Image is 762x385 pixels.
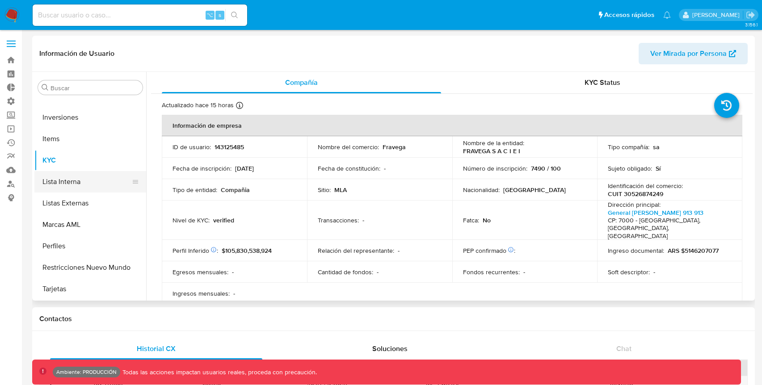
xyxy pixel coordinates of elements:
[318,186,331,194] p: Sitio :
[372,343,408,354] span: Soluciones
[463,186,500,194] p: Nacionalidad :
[56,370,117,374] p: Ambiente: PRODUCCIÓN
[34,278,146,300] button: Tarjetas
[398,247,400,255] p: -
[34,192,146,214] button: Listas Externas
[692,11,743,19] p: ext_iggorosi@mercadolibre.com
[173,268,228,276] p: Egresos mensuales :
[608,182,683,190] p: Identificación del comercio :
[137,343,176,354] span: Historial CX
[34,257,146,278] button: Restricciones Nuevo Mundo
[225,9,244,21] button: search-icon
[235,164,254,172] p: [DATE]
[34,128,146,150] button: Items
[653,143,660,151] p: sa
[384,164,386,172] p: -
[318,143,379,151] p: Nombre del comercio :
[608,201,661,209] p: Dirección principal :
[503,186,566,194] p: [GEOGRAPHIC_DATA]
[206,11,213,19] span: ⌥
[463,147,520,155] p: FRAVEGA S A C I E I
[232,268,234,276] p: -
[42,84,49,91] button: Buscar
[639,43,748,64] button: Ver Mirada por Persona
[173,143,211,151] p: ID de usuario :
[377,268,379,276] p: -
[616,343,631,354] span: Chat
[34,107,146,128] button: Inversiones
[34,214,146,235] button: Marcas AML
[463,216,479,224] p: Fatca :
[39,314,748,323] h1: Contactos
[483,216,491,224] p: No
[531,164,561,172] p: 7490 / 100
[663,11,671,19] a: Notificaciones
[318,247,394,255] p: Relación del representante :
[173,289,230,297] p: Ingresos mensuales :
[608,217,728,240] h4: CP: 7000 - [GEOGRAPHIC_DATA], [GEOGRAPHIC_DATA], [GEOGRAPHIC_DATA]
[219,11,221,19] span: s
[608,143,649,151] p: Tipo compañía :
[523,268,525,276] p: -
[608,190,663,198] p: CUIT 30526874249
[383,143,406,151] p: Fravega
[34,235,146,257] button: Perfiles
[463,268,520,276] p: Fondos recurrentes :
[746,10,755,20] a: Salir
[604,10,654,20] span: Accesos rápidos
[318,216,359,224] p: Transacciones :
[51,84,139,92] input: Buscar
[650,43,727,64] span: Ver Mirada por Persona
[34,150,146,171] button: KYC
[233,289,235,297] p: -
[463,164,527,172] p: Número de inscripción :
[120,368,317,377] p: Todas las acciones impactan usuarios reales, proceda con precaución.
[334,186,347,194] p: MLA
[173,216,210,224] p: Nivel de KYC :
[222,246,272,255] span: $105,830,538,924
[173,164,232,172] p: Fecha de inscripción :
[33,9,247,21] input: Buscar usuario o caso...
[162,101,234,109] p: Actualizado hace 15 horas
[608,247,664,255] p: Ingreso documental :
[162,115,742,136] th: Información de empresa
[221,186,250,194] p: Compañia
[173,247,218,255] p: Perfil Inferido :
[463,139,524,147] p: Nombre de la entidad :
[39,49,114,58] h1: Información de Usuario
[585,77,620,88] span: KYC Status
[318,268,373,276] p: Cantidad de fondos :
[653,268,655,276] p: -
[608,208,703,217] a: General [PERSON_NAME] 913 913
[173,186,217,194] p: Tipo de entidad :
[463,247,515,255] p: PEP confirmado :
[318,164,380,172] p: Fecha de constitución :
[608,268,650,276] p: Soft descriptor :
[285,77,318,88] span: Compañía
[215,143,244,151] p: 143125485
[213,216,234,224] p: verified
[656,164,661,172] p: Sí
[608,164,652,172] p: Sujeto obligado :
[668,247,719,255] p: ARS $5146207077
[362,216,364,224] p: -
[34,171,139,192] button: Lista Interna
